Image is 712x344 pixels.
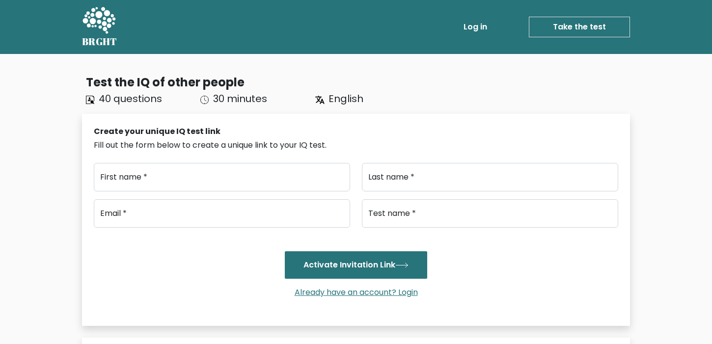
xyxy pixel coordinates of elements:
[362,199,618,228] input: Test name
[99,92,162,106] span: 40 questions
[82,36,117,48] h5: BRGHT
[213,92,267,106] span: 30 minutes
[94,126,618,137] div: Create your unique IQ test link
[529,17,630,37] a: Take the test
[94,199,350,228] input: Email
[94,139,618,151] div: Fill out the form below to create a unique link to your IQ test.
[285,251,427,279] button: Activate Invitation Link
[94,163,350,191] input: First name
[329,92,363,106] span: English
[291,287,422,298] a: Already have an account? Login
[82,4,117,50] a: BRGHT
[86,74,630,91] div: Test the IQ of other people
[460,17,491,37] a: Log in
[362,163,618,191] input: Last name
